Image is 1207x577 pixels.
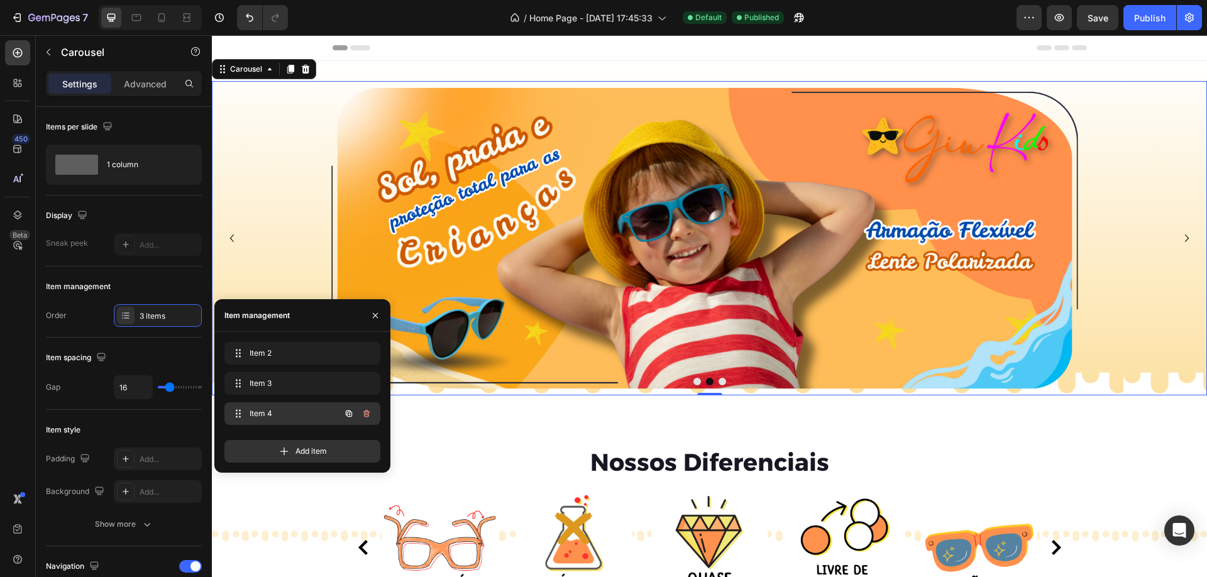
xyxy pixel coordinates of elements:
span: Item 3 [250,378,350,389]
div: Item management [224,310,290,321]
span: / [524,11,527,25]
button: Carousel Next Arrow [834,502,854,522]
div: Item management [46,281,111,292]
span: Published [744,12,779,23]
img: gempages_576900791751672571-43c11b91-77e3-4153-bb77-f71284d25259.png [575,454,691,571]
div: Display [46,207,90,224]
p: Settings [62,77,97,91]
button: Dot [494,343,502,350]
div: 1 column [107,150,184,179]
div: Open Intercom Messenger [1164,515,1194,546]
div: 450 [12,134,30,144]
div: Beta [9,230,30,240]
div: Item style [46,424,80,436]
div: Items per slide [46,119,115,136]
button: Carousel Back Arrow [141,502,162,522]
span: Save [1088,13,1108,23]
input: Auto [114,376,152,398]
span: Add item [295,446,327,457]
button: 7 [5,5,94,30]
div: Undo/Redo [237,5,288,30]
button: Save [1077,5,1118,30]
p: Advanced [124,77,167,91]
img: gempages_576900791751672571-c0b1317a-2e01-4930-930a-68c560d1bf97.png [710,454,826,571]
span: Default [695,12,722,23]
p: Carousel [61,45,168,60]
span: Home Page - [DATE] 17:45:33 [529,11,653,25]
img: gempages_576900791751672571-547c6e5c-058d-4d36-a79d-0743c3504ff0.png [304,454,421,571]
p: Nossos Diferenciais [141,412,855,442]
div: Add... [140,486,199,498]
div: Gap [46,382,60,393]
div: Order [46,310,67,321]
div: Padding [46,451,92,468]
div: Publish [1134,11,1166,25]
button: Show more [46,513,202,536]
button: Carousel Next Arrow [965,193,985,213]
img: gempages_576900791751672571-96a577bf-6549-4f2f-a423-71b59a2762fc.png [170,454,286,571]
p: 7 [82,10,88,25]
div: Navigation [46,558,102,575]
div: Carousel [16,28,53,40]
div: Show more [95,518,153,530]
iframe: Design area [212,35,1207,577]
button: Publish [1123,5,1176,30]
button: Dot [482,343,489,350]
span: Item 4 [250,408,321,419]
span: Item 2 [250,348,350,359]
div: Background [46,483,107,500]
div: Add... [140,454,199,465]
button: Dot [507,343,514,350]
img: gempages_576900791751672571-96f37ca5-a55f-4bd6-9c02-4eece39bfed2.png [439,454,556,571]
div: Item spacing [46,349,109,366]
div: Sneak peek [46,238,88,249]
div: 3 items [140,310,199,322]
